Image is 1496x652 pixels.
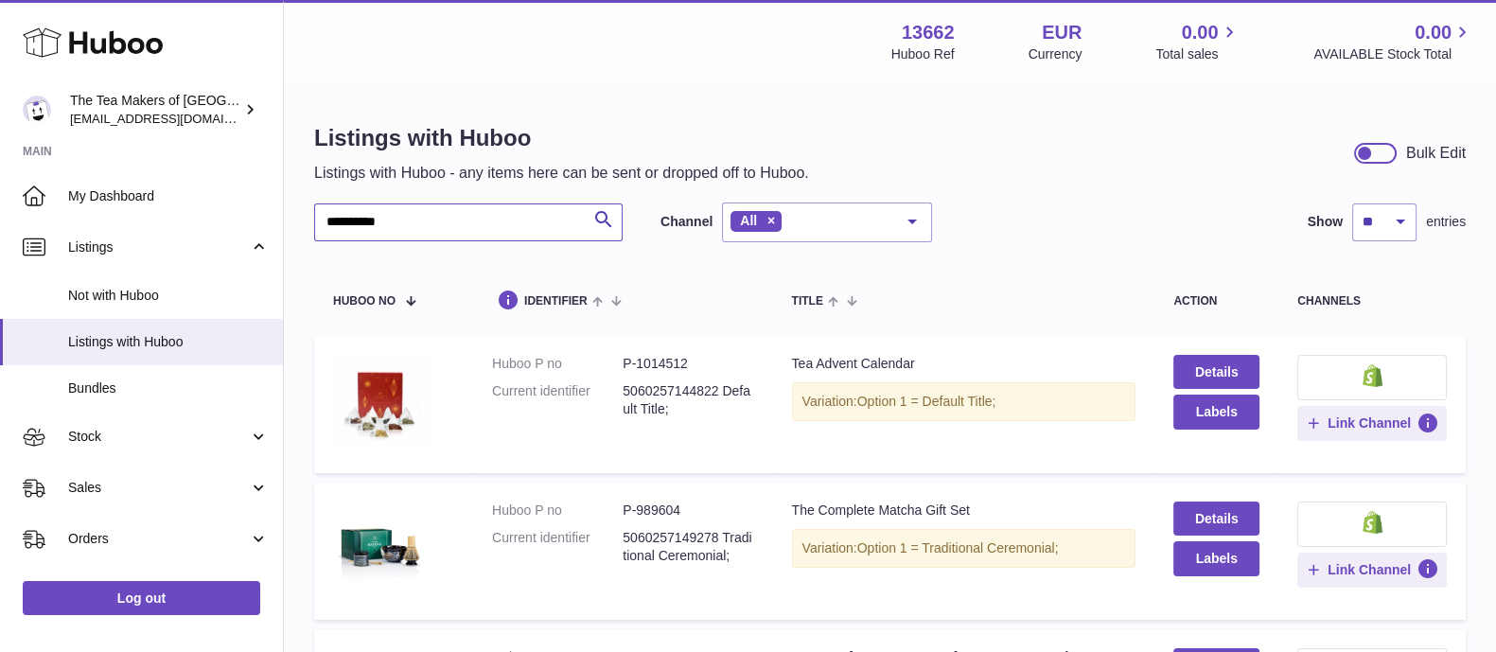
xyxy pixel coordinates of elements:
span: Link Channel [1328,414,1411,432]
span: title [792,295,823,308]
h1: Listings with Huboo [314,123,809,153]
button: Link Channel [1297,553,1447,587]
span: 0.00 [1415,20,1452,45]
span: Link Channel [1328,561,1411,578]
p: Listings with Huboo - any items here can be sent or dropped off to Huboo. [314,163,809,184]
label: Show [1308,213,1343,231]
span: Not with Huboo [68,287,269,305]
div: Variation: [792,529,1136,568]
a: 0.00 Total sales [1155,20,1240,63]
dt: Current identifier [492,382,623,418]
span: Option 1 = Traditional Ceremonial; [857,540,1059,555]
dt: Current identifier [492,529,623,565]
span: Sales [68,479,249,497]
div: The Tea Makers of [GEOGRAPHIC_DATA] [70,92,240,128]
span: Huboo no [333,295,396,308]
span: Stock [68,428,249,446]
img: Tea Advent Calendar [333,355,428,449]
dt: Huboo P no [492,355,623,373]
div: channels [1297,295,1447,308]
img: shopify-small.png [1363,364,1382,387]
img: shopify-small.png [1363,511,1382,534]
a: Log out [23,581,260,615]
span: All [740,213,757,228]
strong: 13662 [902,20,955,45]
span: Listings with Huboo [68,333,269,351]
span: AVAILABLE Stock Total [1313,45,1473,63]
span: Total sales [1155,45,1240,63]
span: Option 1 = Default Title; [857,394,996,409]
span: 0.00 [1182,20,1219,45]
div: Tea Advent Calendar [792,355,1136,373]
span: Listings [68,238,249,256]
a: Details [1173,355,1259,389]
a: 0.00 AVAILABLE Stock Total [1313,20,1473,63]
img: The Complete Matcha Gift Set [333,502,428,596]
a: Details [1173,502,1259,536]
button: Labels [1173,541,1259,575]
span: identifier [524,295,588,308]
dd: P-989604 [623,502,753,520]
span: [EMAIL_ADDRESS][DOMAIN_NAME] [70,111,278,126]
strong: EUR [1042,20,1082,45]
div: Variation: [792,382,1136,421]
dd: P-1014512 [623,355,753,373]
span: entries [1426,213,1466,231]
button: Link Channel [1297,406,1447,440]
div: Bulk Edit [1406,143,1466,164]
button: Labels [1173,395,1259,429]
dt: Huboo P no [492,502,623,520]
div: The Complete Matcha Gift Set [792,502,1136,520]
dd: 5060257149278 Traditional Ceremonial; [623,529,753,565]
span: Orders [68,530,249,548]
label: Channel [660,213,713,231]
div: Currency [1029,45,1082,63]
div: Huboo Ref [891,45,955,63]
dd: 5060257144822 Default Title; [623,382,753,418]
div: action [1173,295,1259,308]
span: My Dashboard [68,187,269,205]
span: Bundles [68,379,269,397]
img: internalAdmin-13662@internal.huboo.com [23,96,51,124]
